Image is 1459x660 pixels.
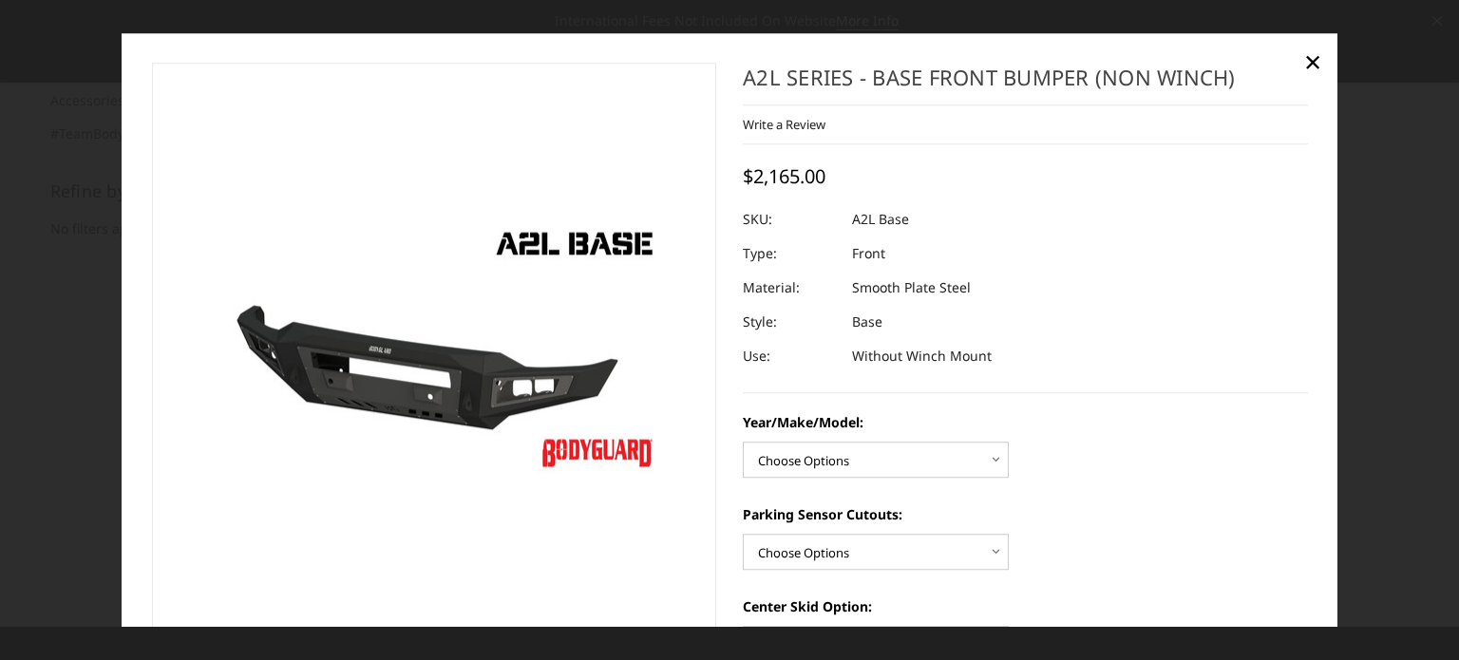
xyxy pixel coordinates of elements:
dd: Base [852,305,882,339]
dt: Style: [743,305,838,339]
span: × [1304,41,1321,82]
dt: Type: [743,236,838,271]
dd: Front [852,236,885,271]
label: Parking Sensor Cutouts: [743,504,1308,524]
label: Year/Make/Model: [743,412,1308,432]
dd: Without Winch Mount [852,339,992,373]
label: Center Skid Option: [743,596,1308,616]
a: Close [1298,47,1328,77]
dt: SKU: [743,202,838,236]
dd: Smooth Plate Steel [852,271,971,305]
dt: Material: [743,271,838,305]
dt: Use: [743,339,838,373]
span: $2,165.00 [743,163,825,189]
a: A2L Series - Base Front Bumper (Non Winch) [152,63,717,632]
h1: A2L Series - Base Front Bumper (Non Winch) [743,63,1308,105]
dd: A2L Base [852,202,909,236]
a: Write a Review [743,116,825,133]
